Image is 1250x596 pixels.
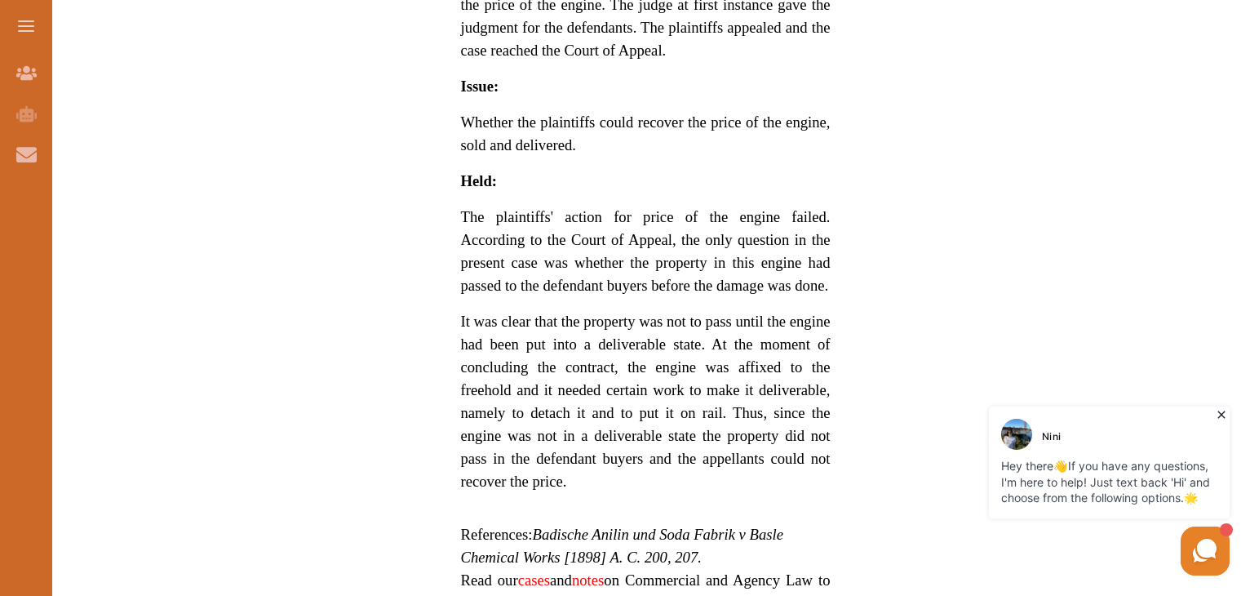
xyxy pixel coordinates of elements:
[461,113,831,153] span: Whether the plaintiffs could recover the price of the engine, sold and delivered.
[461,78,499,95] strong: Issue:
[858,403,1234,580] iframe: HelpCrunch
[876,59,1186,181] iframe: Reviews Badge Ribbon Widget
[461,208,831,294] span: The plaintiffs' action for price of the engine failed. According to the Court of Appeal, the only...
[461,313,831,490] span: It was clear that the property was not to pass until the engine had been put into a deliverable s...
[461,526,783,566] span: References:
[461,526,783,566] em: Badische Anilin und Soda Fabrik v Basle Chemical Works [1898] A. C. 200, 207.
[572,572,604,589] a: notes
[461,172,498,189] strong: Held:
[518,572,550,589] a: cases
